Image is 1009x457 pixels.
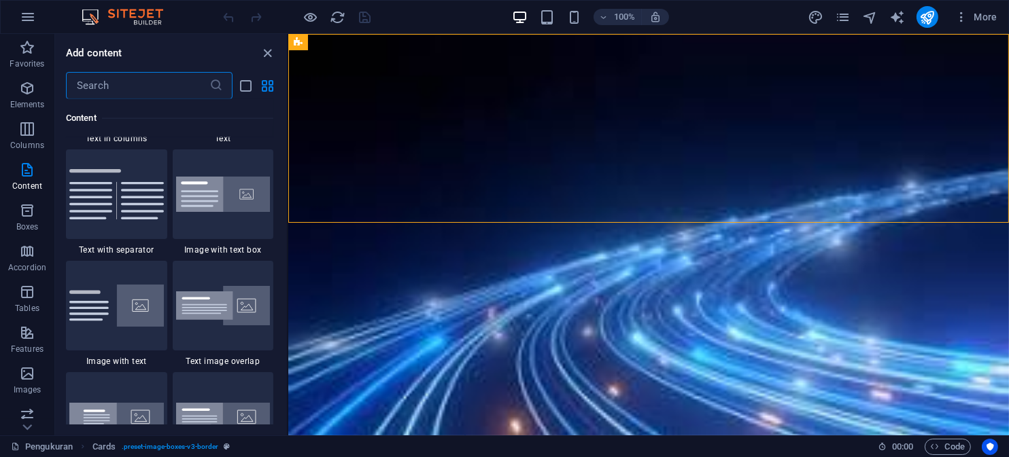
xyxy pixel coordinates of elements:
a: Click to cancel selection. Double-click to open Pages [11,439,73,455]
i: Pages (Ctrl+Alt+S) [835,10,851,25]
p: Images [14,384,41,395]
div: Image with text [66,261,167,367]
button: text_generator [889,9,906,25]
span: Text image overlap [173,356,274,367]
p: Tables [15,303,39,314]
i: Design (Ctrl+Alt+Y) [808,10,823,25]
button: publish [917,6,938,28]
span: Image with text box [173,244,274,255]
span: More [955,10,997,24]
button: 100% [594,9,642,25]
img: image-with-text-box.svg [176,177,271,213]
button: reload [330,9,346,25]
i: On resize automatically adjust zoom level to fit chosen device. [649,11,662,23]
span: . preset-image-boxes-v3-border [122,439,219,455]
i: Navigator [862,10,878,25]
i: Publish [919,10,935,25]
i: This element is a customizable preset [224,443,230,450]
span: Click to select. Double-click to edit [92,439,116,455]
button: pages [835,9,851,25]
div: Text with separator [66,149,167,255]
button: close panel [260,45,276,61]
button: Usercentrics [982,439,998,455]
p: Features [11,344,44,354]
input: Search [66,72,209,99]
button: grid-view [260,77,276,94]
span: : [902,441,904,452]
h6: 100% [614,9,636,25]
p: Accordion [8,262,46,273]
img: wide-image-with-text-aligned.svg [69,403,164,431]
p: Content [12,181,42,191]
h6: Session time [878,439,914,455]
img: text-with-image-v4.svg [69,285,164,327]
i: Reload page [330,10,346,25]
h6: Content [66,110,273,126]
span: Text in columns [66,133,167,144]
h6: Add content [66,45,122,61]
span: Code [931,439,965,455]
p: Elements [10,99,45,110]
nav: breadcrumb [92,439,230,455]
i: AI Writer [889,10,905,25]
button: design [808,9,824,25]
img: wide-image-with-text.svg [176,403,271,431]
button: Code [925,439,971,455]
div: Image with text box [173,149,274,255]
div: Text image overlap [173,261,274,367]
span: Image with text [66,356,167,367]
p: Columns [10,140,44,151]
p: Boxes [16,221,39,232]
img: Editor Logo [78,9,180,25]
button: Click here to leave preview mode and continue editing [303,9,319,25]
button: list-view [238,77,254,94]
button: More [949,6,1003,28]
button: navigator [862,9,878,25]
span: 00 00 [892,439,913,455]
p: Favorites [10,58,44,69]
span: Text with separator [66,244,167,255]
img: text-image-overlap.svg [176,286,271,326]
span: Text [173,133,274,144]
img: text-with-separator.svg [69,169,164,219]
